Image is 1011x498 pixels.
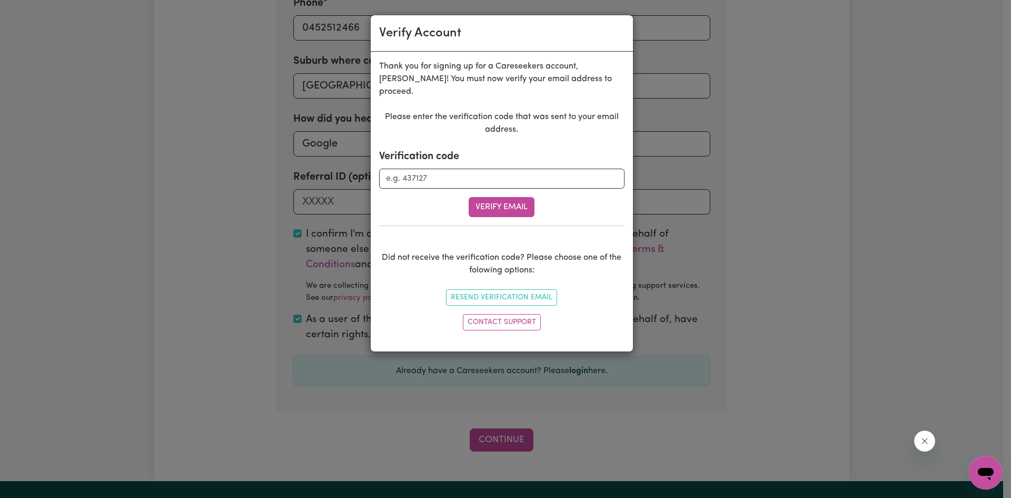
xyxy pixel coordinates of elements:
[379,149,459,164] label: Verification code
[379,251,625,277] p: Did not receive the verification code? Please choose one of the folowing options:
[463,314,541,330] a: Contact Support
[6,7,64,16] span: Need any help?
[379,60,625,98] p: Thank you for signing up for a Careseekers account, [PERSON_NAME] ! You must now verify your emai...
[469,197,534,217] button: Verify Email
[379,24,461,43] div: Verify Account
[379,169,625,189] input: e.g. 437127
[379,111,625,136] p: Please enter the verification code that was sent to your email address.
[446,289,557,306] button: Resend Verification Email
[914,431,935,452] iframe: Close message
[969,456,1003,490] iframe: Button to launch messaging window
